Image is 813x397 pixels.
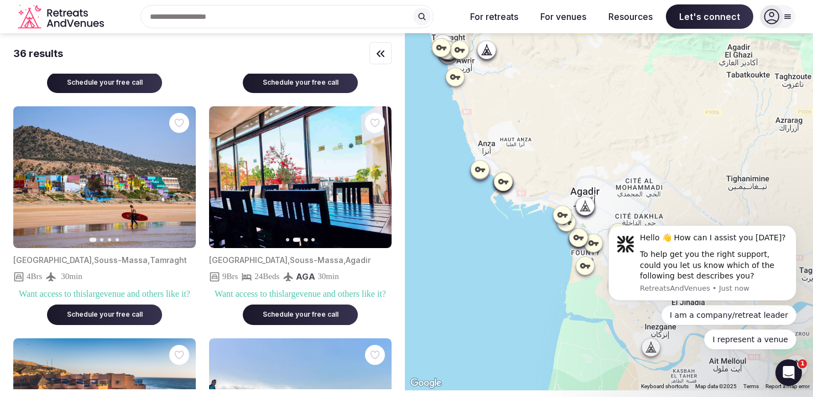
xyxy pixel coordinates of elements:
button: Go to slide 4 [116,238,119,241]
div: Want access to this large venue and others like it? [209,288,392,300]
span: , [288,255,290,265]
span: [GEOGRAPHIC_DATA] [13,255,92,265]
span: 24 Beds [254,271,279,282]
div: Schedule your free call [256,78,345,87]
div: Want access to this large venue and others like it? [13,288,196,300]
img: Featured image for venue [13,106,196,249]
span: 30 min [61,271,82,282]
a: Schedule your free call [243,309,358,318]
a: Visit the homepage [18,4,106,29]
button: Go to slide 1 [286,238,289,241]
button: For venues [531,4,595,29]
span: 4 Brs [27,271,42,282]
a: Schedule your free call [47,309,162,318]
div: Schedule your free call [256,310,345,319]
span: , [343,255,346,265]
a: Schedule your free call [243,77,358,86]
div: 36 results [13,47,63,60]
span: 9 Brs [222,271,238,282]
span: , [148,255,150,265]
span: Tamraght [150,255,187,265]
span: 1 [798,359,807,368]
button: Go to slide 4 [311,238,315,241]
span: 30 min [317,271,338,282]
button: For retreats [461,4,527,29]
button: Go to slide 1 [90,238,97,243]
span: AGA [296,271,315,282]
svg: Retreats and Venues company logo [18,4,106,29]
button: Resources [600,4,661,29]
button: Go to slide 3 [108,238,111,241]
span: Agadir [346,255,371,265]
button: Go to slide 2 [293,238,300,243]
iframe: Intercom live chat [775,359,802,386]
span: [GEOGRAPHIC_DATA] [209,255,288,265]
button: Go to slide 2 [100,238,103,241]
div: Schedule your free call [60,310,149,319]
span: Souss-Massa [94,255,148,265]
img: Google [408,376,444,390]
button: Go to slide 3 [304,238,307,241]
a: Schedule your free call [47,77,162,86]
img: Featured image for venue [209,106,392,249]
iframe: Intercom notifications message [592,212,813,391]
span: Let's connect [666,4,753,29]
div: Schedule your free call [60,78,149,87]
span: Souss-Massa [290,255,343,265]
span: , [92,255,94,265]
a: Open this area in Google Maps (opens a new window) [408,376,444,390]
